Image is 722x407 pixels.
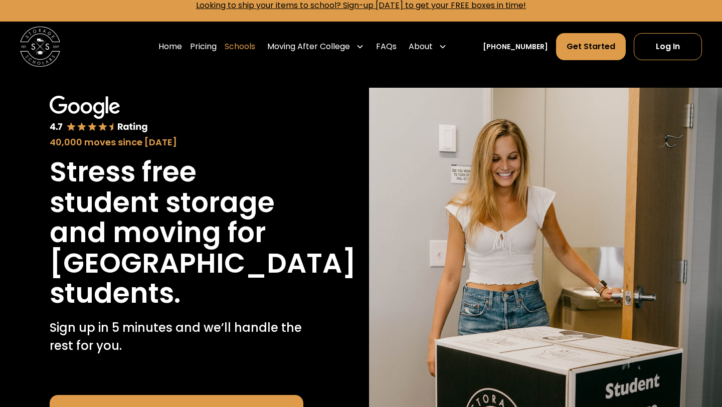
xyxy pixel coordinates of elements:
[50,135,304,149] div: 40,000 moves since [DATE]
[409,41,433,53] div: About
[225,33,255,61] a: Schools
[634,33,702,60] a: Log In
[190,33,217,61] a: Pricing
[50,319,304,355] p: Sign up in 5 minutes and we’ll handle the rest for you.
[50,157,304,248] h1: Stress free student storage and moving for
[20,27,60,67] a: home
[556,33,626,60] a: Get Started
[50,96,148,133] img: Google 4.7 star rating
[50,248,356,279] h1: [GEOGRAPHIC_DATA]
[483,42,548,52] a: [PHONE_NUMBER]
[267,41,350,53] div: Moving After College
[405,33,451,61] div: About
[376,33,397,61] a: FAQs
[50,278,180,309] h1: students.
[158,33,182,61] a: Home
[263,33,368,61] div: Moving After College
[20,27,60,67] img: Storage Scholars main logo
